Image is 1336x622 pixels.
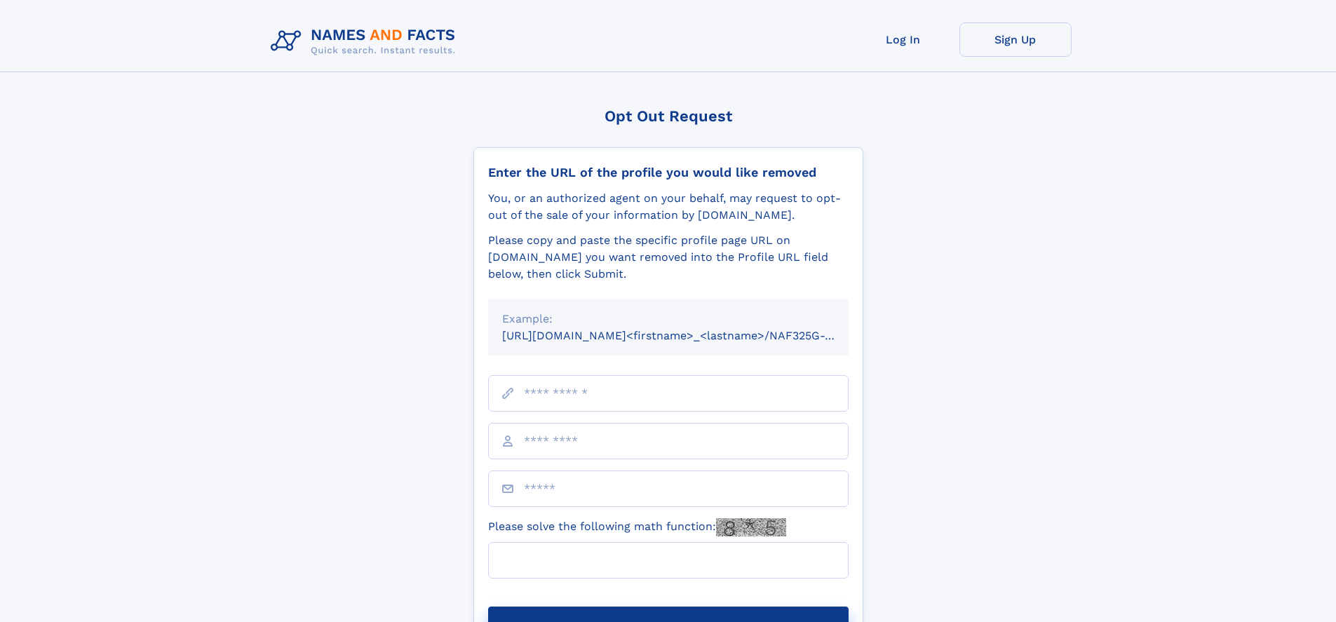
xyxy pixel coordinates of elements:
[488,232,849,283] div: Please copy and paste the specific profile page URL on [DOMAIN_NAME] you want removed into the Pr...
[847,22,959,57] a: Log In
[502,329,875,342] small: [URL][DOMAIN_NAME]<firstname>_<lastname>/NAF325G-xxxxxxxx
[488,165,849,180] div: Enter the URL of the profile you would like removed
[502,311,835,327] div: Example:
[959,22,1072,57] a: Sign Up
[473,107,863,125] div: Opt Out Request
[488,518,786,536] label: Please solve the following math function:
[265,22,467,60] img: Logo Names and Facts
[488,190,849,224] div: You, or an authorized agent on your behalf, may request to opt-out of the sale of your informatio...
